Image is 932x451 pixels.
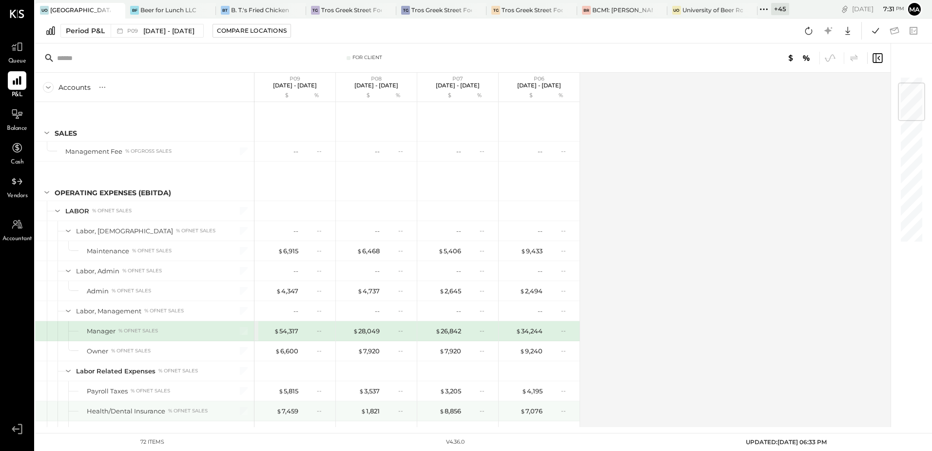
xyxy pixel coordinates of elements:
[456,147,461,156] div: --
[87,287,109,296] div: Admin
[480,387,492,395] div: --
[561,327,574,335] div: --
[293,226,298,236] div: --
[87,327,116,336] div: Manager
[221,6,230,15] div: BT
[522,387,527,395] span: $
[311,6,320,15] div: TG
[561,147,574,155] div: --
[520,287,543,296] div: 2,494
[456,307,461,316] div: --
[7,124,27,133] span: Balance
[398,327,411,335] div: --
[771,3,789,15] div: + 45
[464,92,495,100] div: %
[852,4,904,14] div: [DATE]
[435,327,441,335] span: $
[840,4,850,14] div: copy link
[276,287,281,295] span: $
[274,327,279,335] span: $
[231,6,289,14] div: B. T.'s Fried Chicken
[278,246,298,256] div: 6,915
[456,226,461,236] div: --
[538,226,543,236] div: --
[55,188,171,198] div: OPERATING EXPENSES (EBITDA)
[439,407,461,416] div: 8,856
[398,266,411,275] div: --
[357,287,380,296] div: 4,737
[0,105,34,133] a: Balance
[50,6,111,14] div: [GEOGRAPHIC_DATA][US_STATE]
[278,387,298,396] div: 5,815
[273,82,317,89] p: [DATE] - [DATE]
[125,148,172,155] div: % of GROSS SALES
[361,407,380,416] div: 1,821
[359,387,364,395] span: $
[480,407,492,415] div: --
[0,215,34,244] a: Accountant
[520,287,525,295] span: $
[538,266,543,276] div: --
[561,287,574,295] div: --
[382,92,414,100] div: %
[398,226,411,235] div: --
[480,147,492,155] div: --
[360,427,380,436] div: 1,714
[439,347,461,356] div: 7,920
[561,246,574,255] div: --
[293,147,298,156] div: --
[516,327,543,336] div: 34,244
[87,407,165,416] div: Health/Dental Insurance
[0,172,34,201] a: Vendors
[276,407,298,416] div: 7,459
[504,92,543,100] div: $
[87,347,108,356] div: Owner
[317,226,330,235] div: --
[293,307,298,316] div: --
[360,427,365,435] span: $
[8,57,26,66] span: Queue
[446,438,465,446] div: v 4.36.0
[398,147,411,155] div: --
[422,92,461,100] div: $
[341,92,380,100] div: $
[480,287,492,295] div: --
[317,246,330,255] div: --
[398,246,411,255] div: --
[290,75,300,82] span: P09
[398,407,411,415] div: --
[502,6,562,14] div: Tros Greek Street Food - [PERSON_NAME]
[411,6,472,14] div: Tros Greek Street Food - [GEOGRAPHIC_DATA]
[65,206,89,216] div: LABOR
[278,247,283,255] span: $
[522,427,527,435] span: $
[317,407,330,415] div: --
[321,6,382,14] div: Tros Greek Street Food - [GEOGRAPHIC_DATA]
[127,28,141,34] span: P09
[491,6,500,15] div: TG
[317,387,330,395] div: --
[440,387,445,395] span: $
[217,26,287,35] div: Compare Locations
[317,347,330,355] div: --
[293,266,298,276] div: --
[0,38,34,66] a: Queue
[438,247,444,255] span: $
[456,266,461,276] div: --
[132,247,172,254] div: % of NET SALES
[131,388,170,394] div: % of NET SALES
[76,367,155,376] div: Labor Related Expenses
[480,226,492,235] div: --
[480,427,492,435] div: --
[276,407,282,415] span: $
[87,246,129,256] div: Maintenance
[438,246,461,256] div: 5,406
[398,387,411,395] div: --
[561,347,574,355] div: --
[436,82,480,89] p: [DATE] - [DATE]
[439,287,461,296] div: 2,645
[111,348,151,354] div: % of NET SALES
[65,147,122,156] div: Management Fee
[907,1,922,17] button: Ma
[672,6,681,15] div: Uo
